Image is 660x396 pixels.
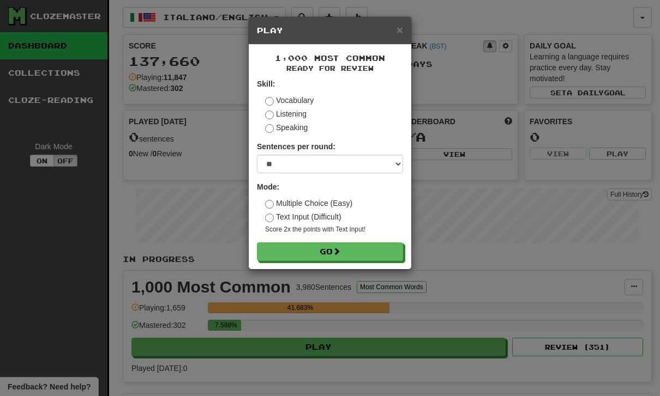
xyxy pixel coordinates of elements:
label: Sentences per round: [257,141,335,152]
input: Speaking [265,124,274,133]
small: Ready for Review [257,64,403,73]
input: Multiple Choice (Easy) [265,200,274,209]
button: Close [397,24,403,35]
strong: Mode: [257,182,279,191]
button: Go [257,242,403,261]
h5: Play [257,25,403,36]
input: Text Input (Difficult) [265,214,274,222]
label: Multiple Choice (Easy) [265,198,352,209]
label: Speaking [265,122,308,133]
input: Vocabulary [265,97,274,106]
span: × [397,23,403,36]
input: Listening [265,111,274,119]
label: Text Input (Difficult) [265,211,341,222]
strong: Skill: [257,80,275,88]
span: 1,000 Most Common [275,53,385,63]
small: Score 2x the points with Text Input ! [265,225,403,234]
label: Vocabulary [265,95,314,106]
label: Listening [265,108,307,119]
